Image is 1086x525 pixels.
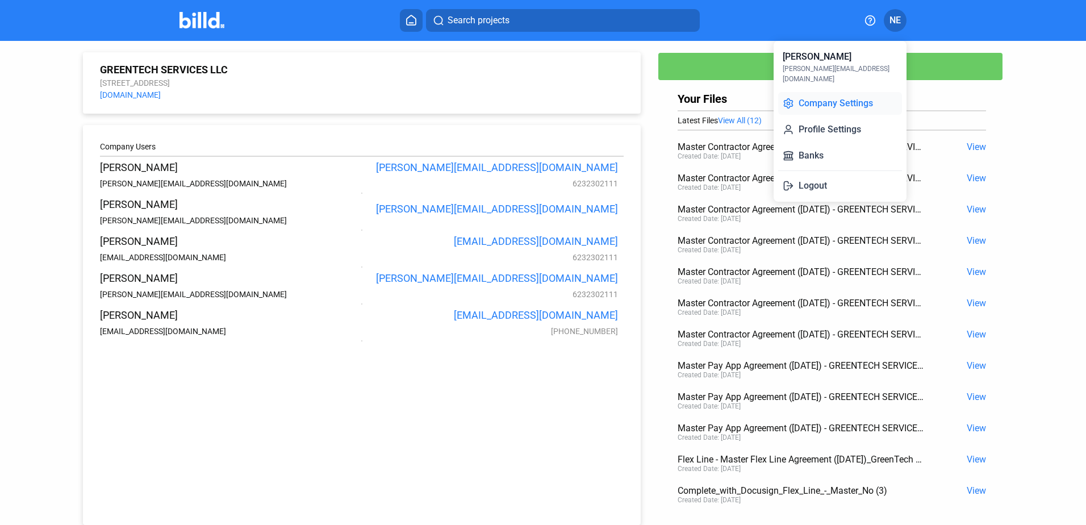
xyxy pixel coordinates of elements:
[778,92,902,115] button: Company Settings
[778,118,902,141] button: Profile Settings
[783,50,851,64] div: [PERSON_NAME]
[778,144,902,167] button: Banks
[778,174,902,197] button: Logout
[783,64,897,84] div: [PERSON_NAME][EMAIL_ADDRESS][DOMAIN_NAME]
